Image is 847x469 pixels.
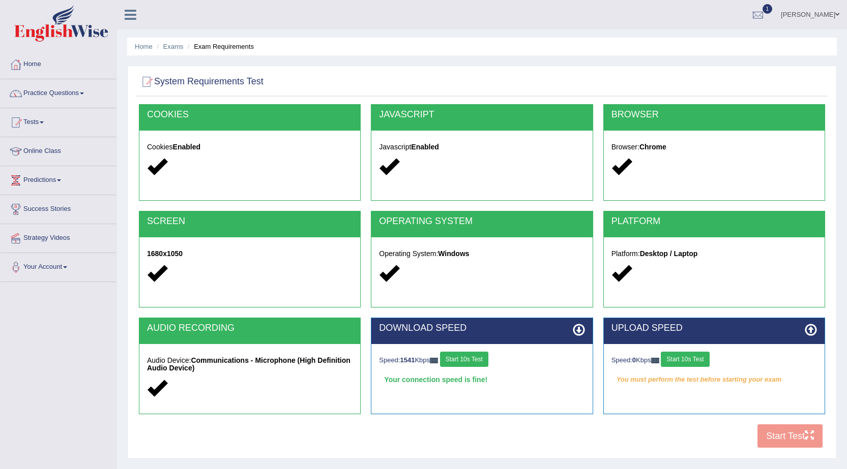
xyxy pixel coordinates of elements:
[1,253,116,278] a: Your Account
[763,4,773,14] span: 1
[1,50,116,76] a: Home
[611,110,817,120] h2: BROWSER
[611,216,817,227] h2: PLATFORM
[651,358,659,363] img: ajax-loader-fb-connection.gif
[147,357,353,372] h5: Audio Device:
[400,356,415,364] strong: 1541
[379,143,585,151] h5: Javascript
[135,43,153,50] a: Home
[640,249,698,258] strong: Desktop / Laptop
[147,356,351,372] strong: Communications - Microphone (High Definition Audio Device)
[611,352,817,369] div: Speed: Kbps
[440,352,488,367] button: Start 10s Test
[163,43,184,50] a: Exams
[139,74,264,89] h2: System Requirements Test
[379,110,585,120] h2: JAVASCRIPT
[430,358,438,363] img: ajax-loader-fb-connection.gif
[639,143,666,151] strong: Chrome
[1,195,116,221] a: Success Stories
[173,143,200,151] strong: Enabled
[1,108,116,134] a: Tests
[185,42,254,51] li: Exam Requirements
[1,79,116,105] a: Practice Questions
[379,372,585,387] div: Your connection speed is fine!
[379,250,585,258] h5: Operating System:
[147,249,183,258] strong: 1680x1050
[147,216,353,227] h2: SCREEN
[147,323,353,333] h2: AUDIO RECORDING
[611,143,817,151] h5: Browser:
[147,110,353,120] h2: COOKIES
[379,352,585,369] div: Speed: Kbps
[632,356,636,364] strong: 0
[1,137,116,163] a: Online Class
[1,166,116,192] a: Predictions
[661,352,709,367] button: Start 10s Test
[611,323,817,333] h2: UPLOAD SPEED
[379,216,585,227] h2: OPERATING SYSTEM
[611,372,817,387] em: You must perform the test before starting your exam
[1,224,116,249] a: Strategy Videos
[438,249,469,258] strong: Windows
[411,143,439,151] strong: Enabled
[611,250,817,258] h5: Platform:
[147,143,353,151] h5: Cookies
[379,323,585,333] h2: DOWNLOAD SPEED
